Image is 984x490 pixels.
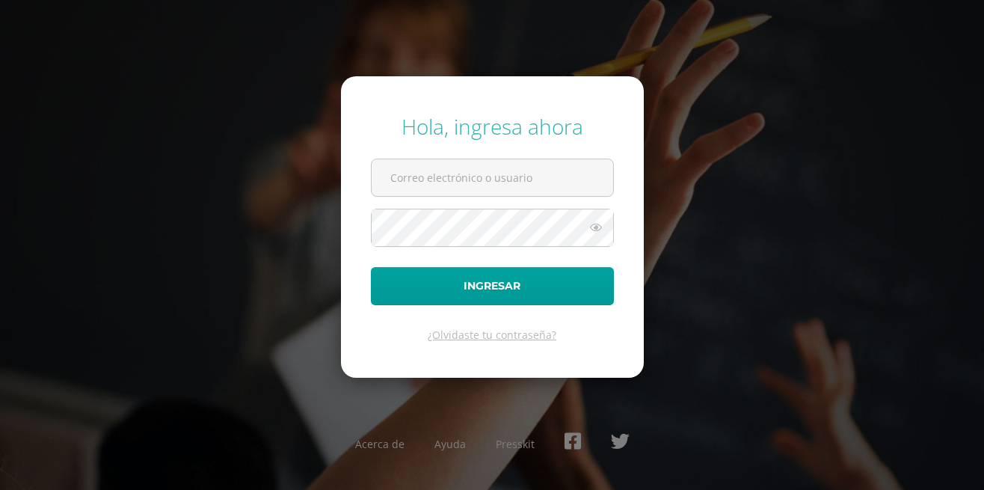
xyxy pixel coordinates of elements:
[496,437,535,451] a: Presskit
[428,328,556,342] a: ¿Olvidaste tu contraseña?
[371,112,614,141] div: Hola, ingresa ahora
[355,437,405,451] a: Acerca de
[434,437,466,451] a: Ayuda
[371,267,614,305] button: Ingresar
[372,159,613,196] input: Correo electrónico o usuario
